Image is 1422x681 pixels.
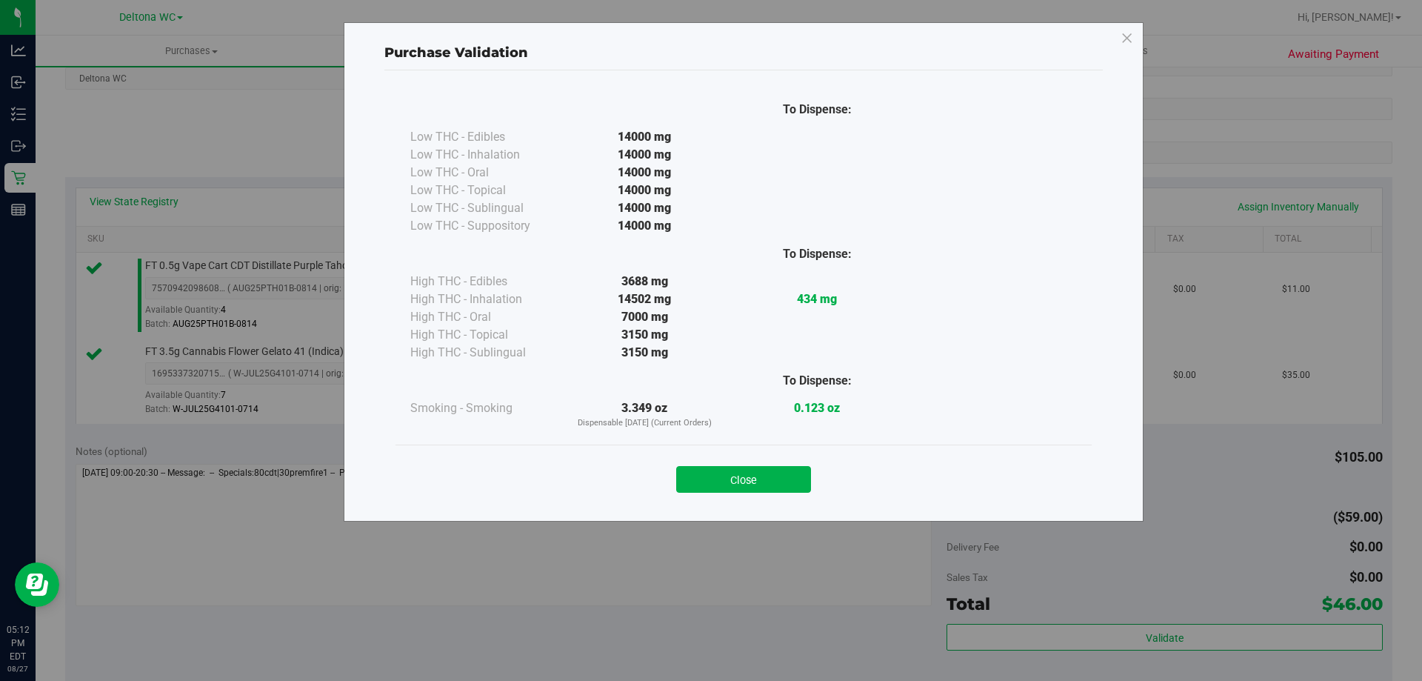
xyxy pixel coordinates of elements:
div: High THC - Sublingual [410,344,558,362]
div: 3688 mg [558,273,731,290]
strong: 0.123 oz [794,401,840,415]
div: 7000 mg [558,308,731,326]
button: Close [676,466,811,493]
div: High THC - Oral [410,308,558,326]
div: Low THC - Topical [410,182,558,199]
span: Purchase Validation [384,44,528,61]
div: 14000 mg [558,164,731,182]
div: High THC - Topical [410,326,558,344]
div: Low THC - Sublingual [410,199,558,217]
p: Dispensable [DATE] (Current Orders) [558,417,731,430]
div: 3150 mg [558,326,731,344]
div: 14000 mg [558,182,731,199]
div: 14000 mg [558,128,731,146]
div: Low THC - Oral [410,164,558,182]
div: 14000 mg [558,199,731,217]
div: 14000 mg [558,217,731,235]
div: High THC - Edibles [410,273,558,290]
div: Low THC - Suppository [410,217,558,235]
div: To Dispense: [731,101,904,119]
div: Low THC - Inhalation [410,146,558,164]
div: Low THC - Edibles [410,128,558,146]
div: Smoking - Smoking [410,399,558,417]
div: 14000 mg [558,146,731,164]
div: To Dispense: [731,372,904,390]
div: To Dispense: [731,245,904,263]
div: High THC - Inhalation [410,290,558,308]
div: 3150 mg [558,344,731,362]
div: 3.349 oz [558,399,731,430]
div: 14502 mg [558,290,731,308]
strong: 434 mg [797,292,837,306]
iframe: Resource center [15,562,59,607]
